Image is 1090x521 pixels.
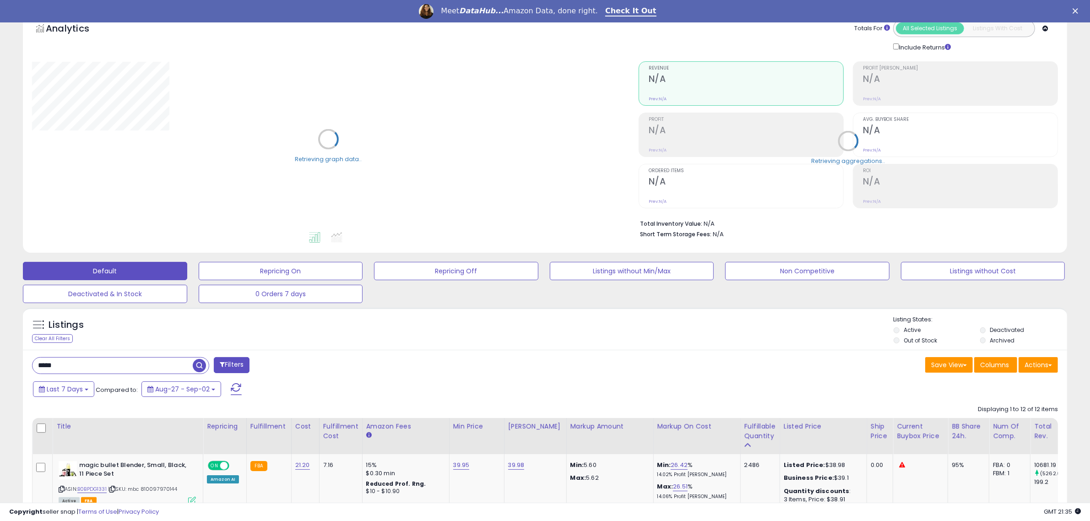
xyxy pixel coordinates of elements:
button: Listings With Cost [964,22,1032,34]
button: Non Competitive [725,262,889,280]
div: Listed Price [784,422,863,431]
b: Max: [657,482,673,491]
div: 95% [952,461,982,469]
div: FBM: 1 [993,469,1023,478]
div: Markup Amount [570,422,650,431]
span: FBA [81,497,97,505]
i: DataHub... [459,6,504,15]
button: Listings without Cost [901,262,1065,280]
div: Totals For [854,24,890,33]
label: Deactivated [990,326,1025,334]
strong: Max: [570,473,586,482]
button: Actions [1019,357,1058,373]
span: 2025-09-10 21:35 GMT [1044,507,1081,516]
a: 39.98 [508,461,525,470]
div: Retrieving graph data.. [295,155,362,163]
div: Fulfillment [250,422,287,431]
div: % [657,461,733,478]
div: $0.30 min [366,469,442,478]
small: FBA [250,461,267,471]
p: 5.62 [570,474,646,482]
div: FBA: 0 [993,461,1023,469]
div: 15% [366,461,442,469]
div: Amazon Fees [366,422,445,431]
div: Fulfillment Cost [323,422,358,441]
div: 3 Items, Price: $38.91 [784,495,860,504]
h5: Listings [49,319,84,331]
div: [PERSON_NAME] [508,422,563,431]
b: Reduced Prof. Rng. [366,480,426,488]
div: 7.16 [323,461,355,469]
button: All Selected Listings [896,22,964,34]
span: | SKU: mbc 810097970144 [108,485,177,493]
span: Aug-27 - Sep-02 [155,385,210,394]
div: $10 - $10.90 [366,488,442,495]
span: Last 7 Days [47,385,83,394]
a: B0BPDG1331 [77,485,107,493]
div: Cost [295,422,315,431]
a: 26.51 [673,482,688,491]
div: Markup on Cost [657,422,737,431]
img: Profile image for Georgie [419,4,434,19]
div: Fulfillable Quantity [744,422,776,441]
span: OFF [228,462,243,470]
b: magic bullet Blender, Small, Black, 11 Piece Set [79,461,190,480]
img: 41573Q8EzwL._SL40_.jpg [59,461,77,479]
button: Save View [925,357,973,373]
span: All listings currently available for purchase on Amazon [59,497,80,505]
div: 0.00 [871,461,886,469]
div: : [784,487,860,495]
div: Displaying 1 to 12 of 12 items [978,405,1058,414]
a: Check It Out [605,6,656,16]
div: Title [56,422,199,431]
div: Total Rev. [1034,422,1068,441]
a: 39.95 [453,461,470,470]
p: 14.02% Profit [PERSON_NAME] [657,472,733,478]
a: 26.42 [671,461,688,470]
p: 14.06% Profit [PERSON_NAME] [657,494,733,500]
div: $38.98 [784,461,860,469]
p: Listing States: [894,315,1067,324]
span: Columns [980,360,1009,369]
strong: Min: [570,461,584,469]
div: $39.1 [784,474,860,482]
a: Privacy Policy [119,507,159,516]
label: Out of Stock [904,336,937,344]
div: Close [1073,8,1082,14]
button: Columns [974,357,1017,373]
th: The percentage added to the cost of goods (COGS) that forms the calculator for Min & Max prices. [653,418,740,454]
b: Quantity discounts [784,487,850,495]
b: Listed Price: [784,461,825,469]
div: 2486 [744,461,773,469]
button: Default [23,262,187,280]
div: Num of Comp. [993,422,1026,441]
button: Aug-27 - Sep-02 [141,381,221,397]
div: Amazon AI [207,475,239,483]
span: Compared to: [96,385,138,394]
button: 0 Orders 7 days [199,285,363,303]
div: % [657,483,733,499]
div: seller snap | | [9,508,159,516]
button: Repricing On [199,262,363,280]
div: Retrieving aggregations.. [811,157,885,165]
div: Clear All Filters [32,334,73,343]
span: ON [209,462,220,470]
div: Include Returns [886,42,962,52]
a: 21.20 [295,461,310,470]
div: Min Price [453,422,500,431]
div: 10681.19 [1034,461,1071,469]
button: Listings without Min/Max [550,262,714,280]
div: ASIN: [59,461,196,504]
button: Deactivated & In Stock [23,285,187,303]
h5: Analytics [46,22,107,37]
button: Repricing Off [374,262,538,280]
div: BB Share 24h. [952,422,985,441]
div: Ship Price [871,422,889,441]
strong: Copyright [9,507,43,516]
div: 199.2 [1034,478,1071,486]
small: (5262.04%) [1040,470,1071,477]
div: Meet Amazon Data, done right. [441,6,598,16]
b: Min: [657,461,671,469]
p: 5.60 [570,461,646,469]
label: Active [904,326,921,334]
